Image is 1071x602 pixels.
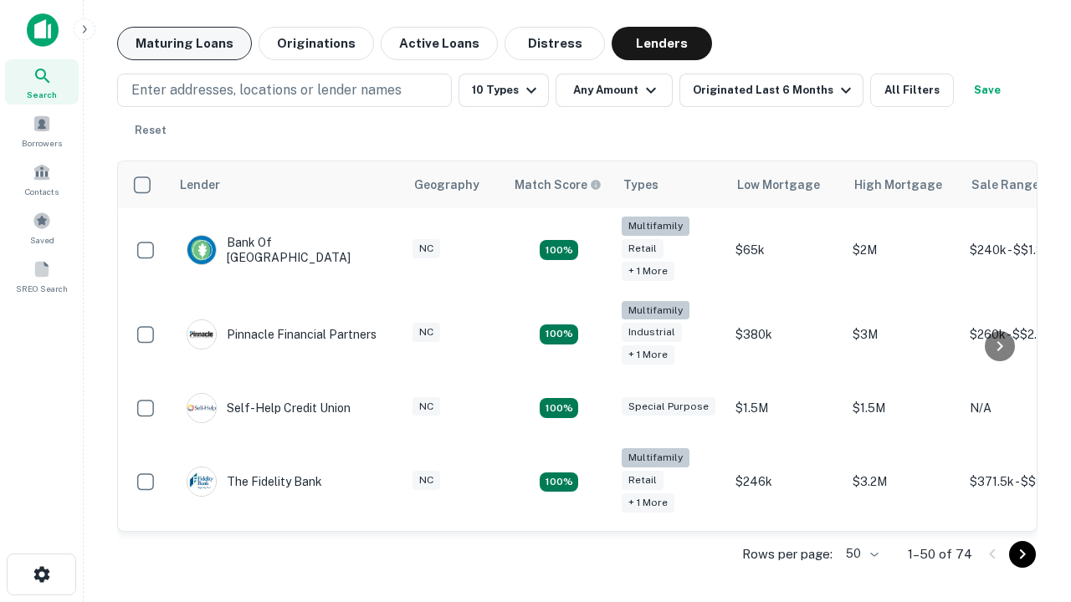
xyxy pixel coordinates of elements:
[987,415,1071,495] iframe: Chat Widget
[22,136,62,150] span: Borrowers
[839,542,881,566] div: 50
[413,397,440,416] div: NC
[727,208,844,293] td: $65k
[737,175,820,195] div: Low Mortgage
[187,467,322,497] div: The Fidelity Bank
[613,161,727,208] th: Types
[727,161,844,208] th: Low Mortgage
[5,156,79,202] a: Contacts
[25,185,59,198] span: Contacts
[5,205,79,250] a: Saved
[844,376,961,440] td: $1.5M
[540,240,578,260] div: Matching Properties: 17, hasApolloMatch: undefined
[505,161,613,208] th: Capitalize uses an advanced AI algorithm to match your search with the best lender. The match sco...
[622,471,664,490] div: Retail
[259,27,374,60] button: Originations
[187,393,351,423] div: Self-help Credit Union
[844,440,961,524] td: $3.2M
[30,233,54,247] span: Saved
[5,108,79,153] a: Borrowers
[413,323,440,342] div: NC
[622,448,689,467] div: Multifamily
[187,236,216,264] img: picture
[180,175,220,195] div: Lender
[727,440,844,524] td: $246k
[459,74,549,107] button: 10 Types
[413,239,440,258] div: NC
[16,282,68,295] span: SREO Search
[612,27,712,60] button: Lenders
[404,161,505,208] th: Geography
[844,293,961,377] td: $3M
[187,394,216,422] img: picture
[622,397,715,416] div: Special Purpose
[131,80,402,100] p: Enter addresses, locations or lender names
[623,175,658,195] div: Types
[187,319,377,349] div: Pinnacle Financial Partners
[844,161,961,208] th: High Mortgage
[187,467,216,496] img: picture
[187,235,387,265] div: Bank Of [GEOGRAPHIC_DATA]
[622,262,674,281] div: + 1 more
[505,27,605,60] button: Distress
[622,493,674,513] div: + 1 more
[515,176,602,194] div: Capitalize uses an advanced AI algorithm to match your search with the best lender. The match sco...
[1009,541,1036,568] button: Go to next page
[515,176,598,194] h6: Match Score
[170,161,404,208] th: Lender
[187,320,216,349] img: picture
[693,80,856,100] div: Originated Last 6 Months
[679,74,863,107] button: Originated Last 6 Months
[622,323,682,342] div: Industrial
[540,472,578,492] div: Matching Properties: 10, hasApolloMatch: undefined
[854,175,942,195] div: High Mortgage
[727,293,844,377] td: $380k
[622,301,689,320] div: Multifamily
[27,13,59,47] img: capitalize-icon.png
[124,114,177,147] button: Reset
[870,74,954,107] button: All Filters
[5,59,79,105] a: Search
[908,544,972,564] p: 1–50 of 74
[117,27,252,60] button: Maturing Loans
[622,345,674,365] div: + 1 more
[27,88,57,101] span: Search
[117,74,452,107] button: Enter addresses, locations or lender names
[622,217,689,236] div: Multifamily
[5,253,79,298] a: SREO Search
[742,544,833,564] p: Rows per page:
[727,376,844,440] td: $1.5M
[622,239,664,258] div: Retail
[540,324,578,344] div: Matching Properties: 14, hasApolloMatch: undefined
[971,175,1039,195] div: Sale Range
[556,74,673,107] button: Any Amount
[540,398,578,418] div: Matching Properties: 11, hasApolloMatch: undefined
[844,208,961,293] td: $2M
[413,471,440,490] div: NC
[381,27,498,60] button: Active Loans
[961,74,1014,107] button: Save your search to get updates of matches that match your search criteria.
[414,175,479,195] div: Geography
